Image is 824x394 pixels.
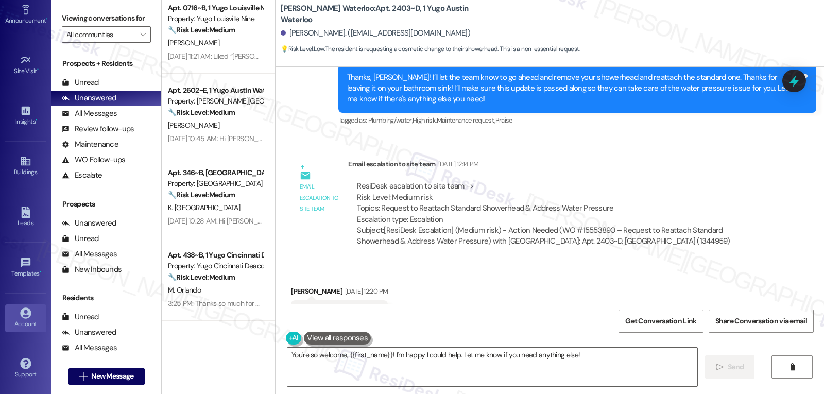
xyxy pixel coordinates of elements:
button: Share Conversation via email [709,310,814,333]
a: Buildings [5,152,46,180]
a: Site Visit • [5,52,46,79]
span: M. Orlando [168,285,201,295]
a: Insights • [5,102,46,130]
div: Review follow-ups [62,124,134,134]
label: Viewing conversations for [62,10,151,26]
div: Email escalation to site team [300,181,340,214]
div: Property: Yugo Louisville Nine [168,13,263,24]
a: Leads [5,203,46,231]
button: Get Conversation Link [619,310,703,333]
span: Maintenance request , [437,116,495,125]
div: Apt. 438~B, 1 Yugo Cincinnati Deacon [168,250,263,261]
strong: 🔧 Risk Level: Medium [168,190,235,199]
div: Email escalation to site team [348,159,769,173]
a: Support [5,355,46,383]
div: Apt. 346~B, [GEOGRAPHIC_DATA] [168,167,263,178]
strong: 🔧 Risk Level: Medium [168,272,235,282]
i:  [788,363,796,371]
div: [DATE] 12:14 PM [436,159,479,169]
div: Property: [PERSON_NAME][GEOGRAPHIC_DATA] [168,96,263,107]
span: • [37,66,39,73]
div: Subject: [ResiDesk Escalation] (Medium risk) - Action Needed (WO #15553890 – Request to Reattach ... [357,225,760,247]
div: Thanks, [PERSON_NAME]! I’ll let the team know to go ahead and remove your showerhead and reattach... [347,72,800,105]
a: Templates • [5,254,46,282]
span: • [36,116,37,124]
b: [PERSON_NAME] Waterloo: Apt. 2403~D, 1 Yugo Austin Waterloo [281,3,487,25]
div: Apt. 2602~E, 1 Yugo Austin Waterloo [168,85,263,96]
div: Unread [62,77,99,88]
div: All Messages [62,249,117,260]
div: New Inbounds [62,264,122,275]
span: Get Conversation Link [625,316,696,327]
span: Praise [495,116,512,125]
span: Share Conversation via email [715,316,807,327]
div: All Messages [62,342,117,353]
div: Unanswered [62,218,116,229]
div: [PERSON_NAME]. ([EMAIL_ADDRESS][DOMAIN_NAME]) [281,28,470,39]
span: [PERSON_NAME] [168,38,219,47]
div: Escalate [62,170,102,181]
span: New Message [91,371,133,382]
span: : The resident is requesting a cosmetic change to their showerhead. This is a non-essential request. [281,44,580,55]
input: All communities [66,26,134,43]
div: ResiDesk escalation to site team -> Risk Level: Medium risk Topics: Request to Reattach Standard ... [357,181,760,225]
span: K. [GEOGRAPHIC_DATA] [168,203,240,212]
span: [PERSON_NAME] [168,121,219,130]
strong: 💡 Risk Level: Low [281,45,324,53]
div: Tagged as: [338,113,816,128]
strong: 🔧 Risk Level: Medium [168,25,235,35]
a: Account [5,304,46,332]
div: Maintenance [62,139,118,150]
div: All Messages [62,108,117,119]
span: • [40,268,41,276]
i:  [140,30,146,39]
div: Unanswered [62,93,116,104]
strong: 🔧 Risk Level: Medium [168,108,235,117]
div: Property: [GEOGRAPHIC_DATA] [168,178,263,189]
i:  [716,363,724,371]
div: Property: Yugo Cincinnati Deacon [168,261,263,271]
div: Unread [62,312,99,322]
div: Unread [62,233,99,244]
div: Apt. 0716~B, 1 Yugo Louisville Nine [168,3,263,13]
div: Unanswered [62,327,116,338]
div: WO Follow-ups [62,155,125,165]
div: [DATE] 12:20 PM [342,286,388,297]
i:  [79,372,87,381]
span: Send [728,362,744,372]
div: [PERSON_NAME] [291,286,388,300]
div: Residents [51,293,161,303]
textarea: You're so welcome, {{first_name}}! I'm happy I could help. Let me know if you need anything else! [287,348,697,386]
span: Plumbing/water , [368,116,413,125]
span: High risk , [413,116,437,125]
div: Prospects [51,199,161,210]
button: Send [705,355,755,379]
div: Prospects + Residents [51,58,161,69]
button: New Message [68,368,145,385]
span: • [46,15,47,23]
